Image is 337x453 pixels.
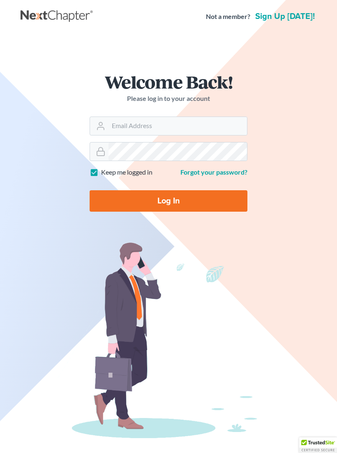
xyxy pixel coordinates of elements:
input: Log In [90,190,247,212]
input: Email Address [108,117,247,135]
a: Sign up [DATE]! [254,12,316,21]
img: businessman-ef4affc50454a16ca87281fa5a7dedfad9beb24120227e273afbe858d1a6e465.png [58,238,279,447]
div: TrustedSite Certified [299,437,337,453]
p: Please log in to your account [90,94,247,103]
a: Forgot your password? [180,168,247,176]
strong: Not a member? [206,12,250,21]
label: Keep me logged in [101,168,152,177]
h1: Welcome Back! [90,73,247,91]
